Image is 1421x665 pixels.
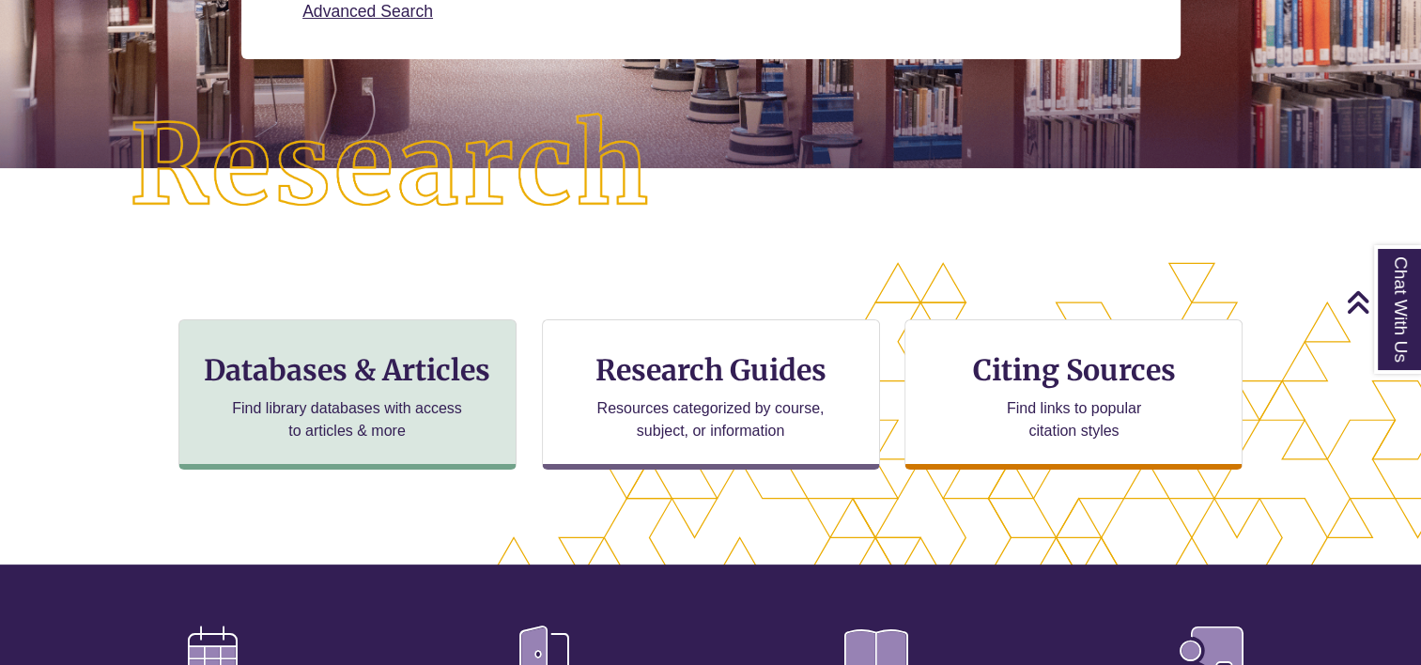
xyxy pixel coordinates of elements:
h3: Citing Sources [960,352,1189,388]
a: Databases & Articles Find library databases with access to articles & more [178,319,517,470]
p: Find library databases with access to articles & more [224,397,470,442]
a: Research Guides Resources categorized by course, subject, or information [542,319,880,470]
h3: Research Guides [558,352,864,388]
p: Resources categorized by course, subject, or information [588,397,833,442]
p: Find links to popular citation styles [982,397,1166,442]
img: Research [71,55,711,278]
h3: Databases & Articles [194,352,501,388]
a: Advanced Search [302,2,433,21]
a: Back to Top [1346,289,1416,315]
a: Citing Sources Find links to popular citation styles [904,319,1243,470]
